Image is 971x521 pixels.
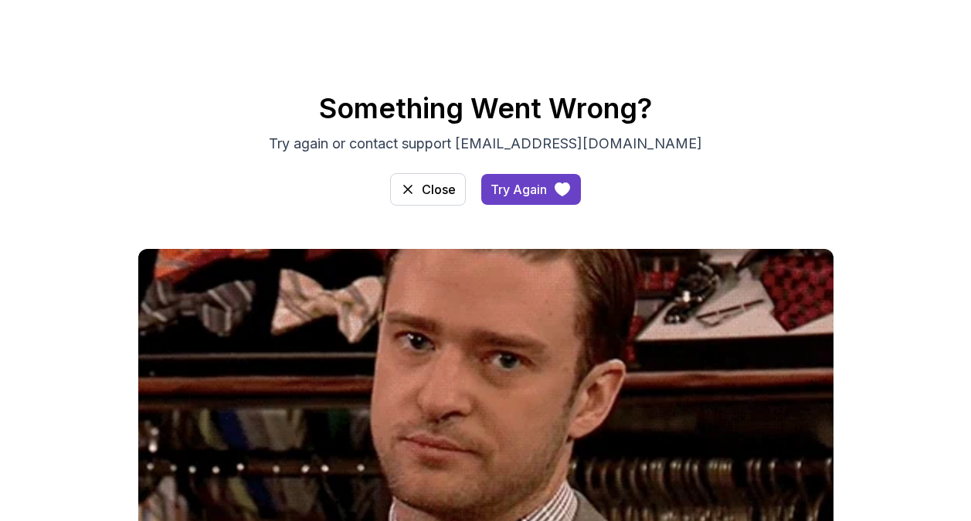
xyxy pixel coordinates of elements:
[390,173,466,206] a: access-dashboard
[390,173,466,206] button: Close
[481,174,581,205] button: Try Again
[481,174,581,205] a: access-dashboard
[8,93,963,124] h2: Something Went Wrong?
[422,180,456,199] div: Close
[491,180,547,199] div: Try Again
[226,133,745,155] p: Try again or contact support [EMAIL_ADDRESS][DOMAIN_NAME]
